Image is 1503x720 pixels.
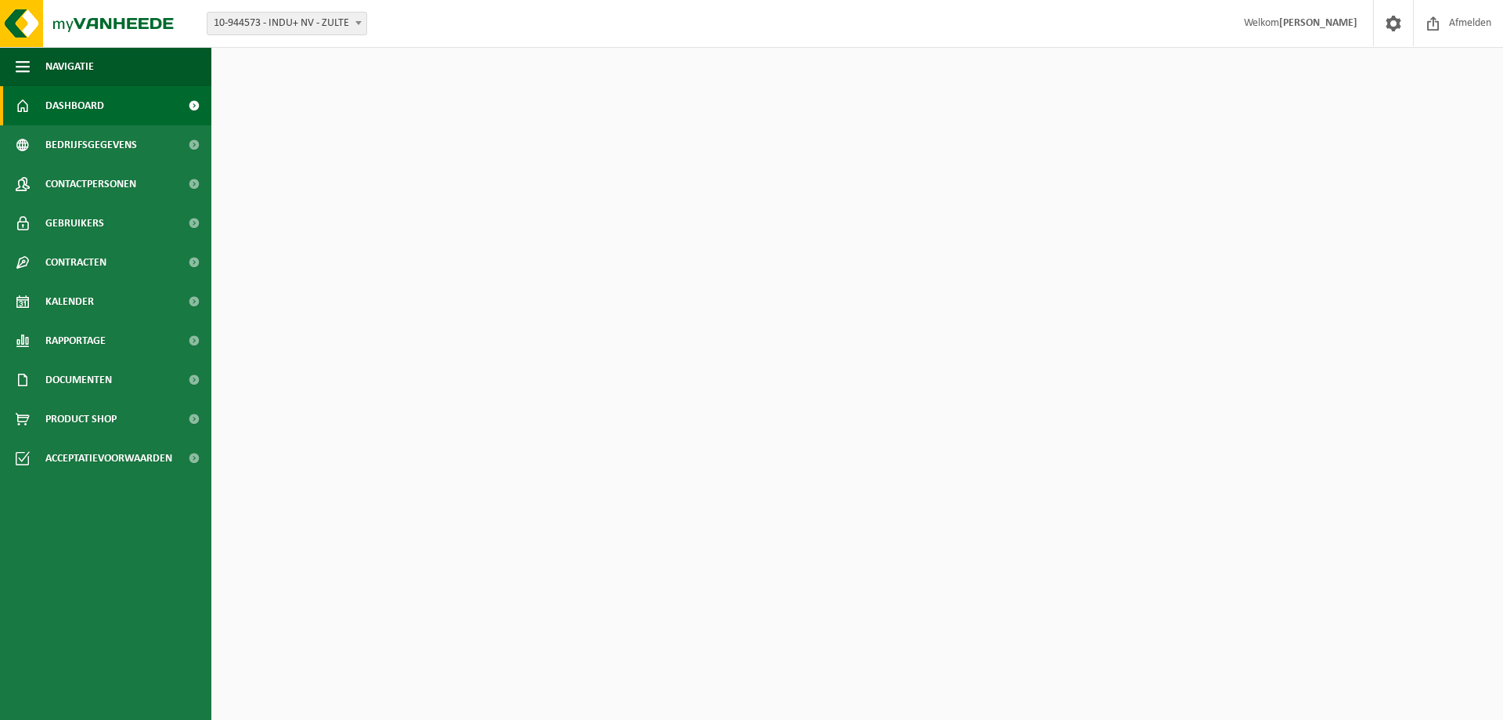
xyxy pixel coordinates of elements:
[45,86,104,125] span: Dashboard
[207,13,366,34] span: 10-944573 - INDU+ NV - ZULTE
[45,400,117,439] span: Product Shop
[45,204,104,243] span: Gebruikers
[45,47,94,86] span: Navigatie
[45,165,136,204] span: Contactpersonen
[45,439,172,478] span: Acceptatievoorwaarden
[207,12,367,35] span: 10-944573 - INDU+ NV - ZULTE
[45,243,106,282] span: Contracten
[45,125,137,165] span: Bedrijfsgegevens
[45,282,94,321] span: Kalender
[45,321,106,360] span: Rapportage
[1279,17,1357,29] strong: [PERSON_NAME]
[45,360,112,400] span: Documenten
